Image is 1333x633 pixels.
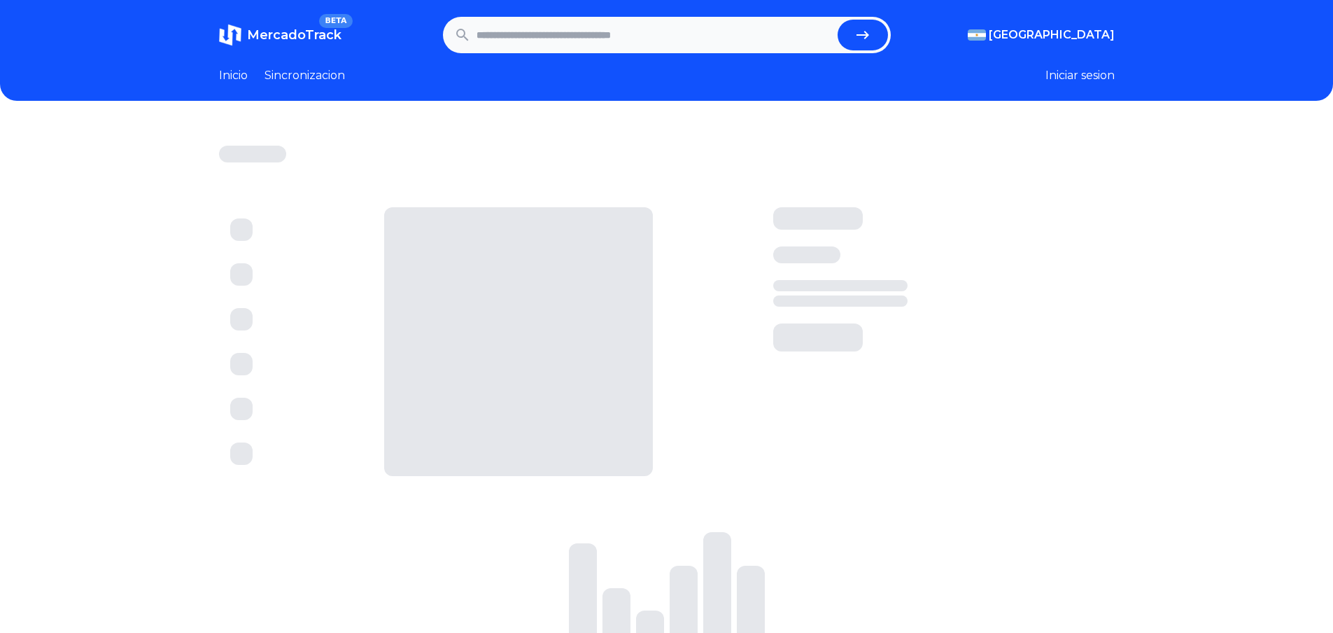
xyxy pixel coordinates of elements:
[219,67,248,84] a: Inicio
[1045,67,1115,84] button: Iniciar sesion
[219,24,341,46] a: MercadoTrackBETA
[219,24,241,46] img: MercadoTrack
[265,67,345,84] a: Sincronizacion
[989,27,1115,43] span: [GEOGRAPHIC_DATA]
[968,29,986,41] img: Argentina
[968,27,1115,43] button: [GEOGRAPHIC_DATA]
[247,27,341,43] span: MercadoTrack
[319,14,352,28] span: BETA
